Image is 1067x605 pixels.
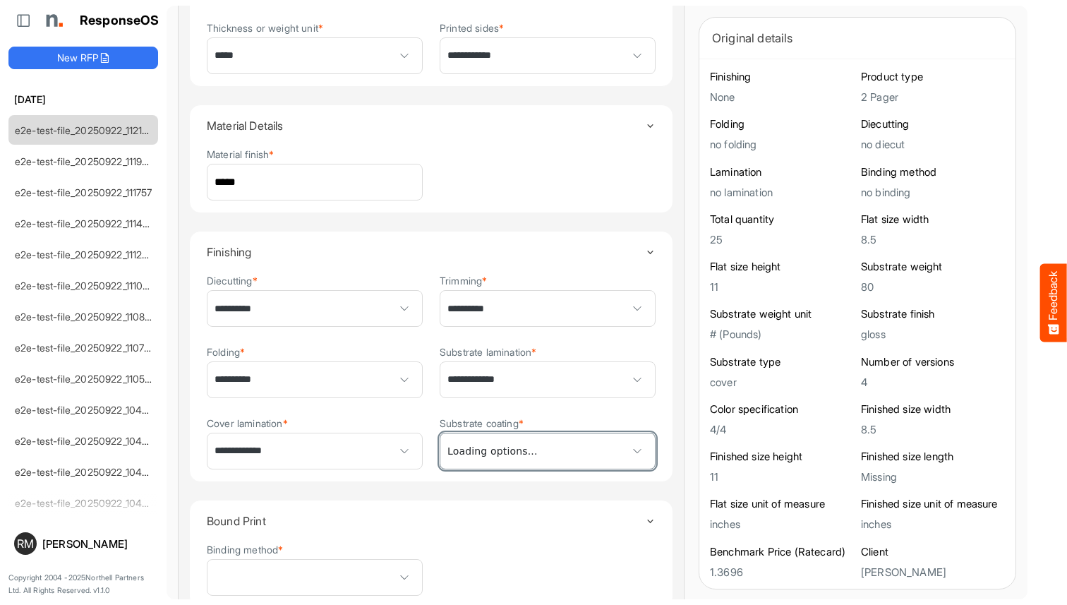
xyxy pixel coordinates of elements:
label: Diecutting [207,275,258,286]
h6: Total quantity [710,212,854,227]
a: e2e-test-file_20250922_110529 [15,373,157,385]
h5: 11 [710,471,854,483]
h6: [DATE] [8,92,158,107]
h5: 11 [710,281,854,293]
a: e2e-test-file_20250922_104840 [15,435,161,447]
h6: Binding method [861,165,1005,179]
label: Material finish [207,149,275,160]
a: e2e-test-file_20250922_110716 [15,342,154,354]
a: e2e-test-file_20250922_104951 [15,404,157,416]
h5: 4 [861,376,1005,388]
label: Printed sides [440,23,504,33]
summary: Toggle content [207,501,656,541]
a: e2e-test-file_20250922_111247 [15,248,154,260]
p: Copyright 2004 - 2025 Northell Partners Ltd. All Rights Reserved. v 1.1.0 [8,572,158,597]
h6: Flat size unit of measure [710,497,854,511]
a: e2e-test-file_20250922_111757 [15,186,152,198]
h5: 25 [710,234,854,246]
div: [PERSON_NAME] [42,539,152,549]
h5: no diecut [861,138,1005,150]
h6: Finished size unit of measure [861,497,1005,511]
h6: Flat size height [710,260,854,274]
h5: gloss [861,328,1005,340]
h6: Benchmark Price (Ratecard) [710,545,854,559]
h5: no folding [710,138,854,150]
h6: Flat size width [861,212,1005,227]
label: Folding [207,347,245,357]
h6: Finished size length [861,450,1005,464]
h6: Finished size width [861,402,1005,417]
h6: Finished size height [710,450,854,464]
label: Binding method [207,544,283,555]
label: Cover lamination [207,418,288,429]
h5: no binding [861,186,1005,198]
h5: 80 [861,281,1005,293]
a: e2e-test-file_20250922_110850 [15,311,157,323]
h1: ResponseOS [80,13,159,28]
h6: Product type [861,70,1005,84]
h5: 4/4 [710,424,854,436]
h6: Diecutting [861,117,1005,131]
a: e2e-test-file_20250922_111049 [15,280,155,292]
h5: # (Pounds) [710,328,854,340]
h6: Substrate weight unit [710,307,854,321]
h6: Lamination [710,165,854,179]
h6: Folding [710,117,854,131]
h5: Missing [861,471,1005,483]
label: Thickness or weight unit [207,23,323,33]
h5: 8.5 [861,424,1005,436]
h5: 8.5 [861,234,1005,246]
button: New RFP [8,47,158,69]
h6: Number of versions [861,355,1005,369]
summary: Toggle content [207,232,656,272]
label: Substrate coating [440,418,524,429]
h5: [PERSON_NAME] [861,566,1005,578]
a: e2e-test-file_20250922_111455 [15,217,155,229]
h6: Substrate weight [861,260,1005,274]
h4: Bound Print [207,515,645,527]
h6: Substrate finish [861,307,1005,321]
a: e2e-test-file_20250922_111950 [15,155,155,167]
h5: no lamination [710,186,854,198]
h6: Finishing [710,70,854,84]
h5: 1.3696 [710,566,854,578]
label: Trimming [440,275,487,286]
h5: inches [710,518,854,530]
div: Original details [712,28,1003,48]
h6: Color specification [710,402,854,417]
h4: Finishing [207,246,645,258]
summary: Toggle content [207,105,656,146]
label: Substrate lamination [440,347,536,357]
h5: inches [861,518,1005,530]
h5: None [710,91,854,103]
img: Northell [39,6,67,35]
span: RM [17,538,34,549]
h5: cover [710,376,854,388]
h6: Substrate type [710,355,854,369]
a: e2e-test-file_20250922_112147 [15,124,154,136]
a: e2e-test-file_20250922_104733 [15,466,159,478]
h6: Client [861,545,1005,559]
h4: Material Details [207,119,645,132]
button: Feedback [1040,263,1067,342]
h5: 2 Pager [861,91,1005,103]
